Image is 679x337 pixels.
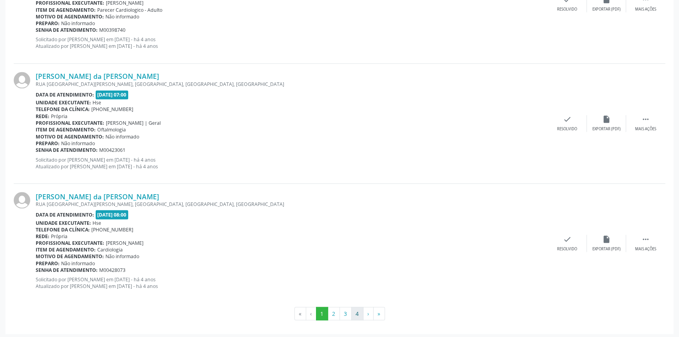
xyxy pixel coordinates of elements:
span: M00398740 [99,27,125,33]
button: Go to page 4 [351,307,363,320]
b: Preparo: [36,140,60,146]
b: Telefone da clínica: [36,106,90,113]
span: Parecer Cardiologico - Adulto [97,7,162,13]
div: RUA [GEOGRAPHIC_DATA][PERSON_NAME], [GEOGRAPHIC_DATA], [GEOGRAPHIC_DATA], [GEOGRAPHIC_DATA] [36,81,548,87]
span: [PHONE_NUMBER] [91,106,133,113]
div: Mais ações [635,7,656,12]
b: Senha de atendimento: [36,146,98,153]
b: Item de agendamento: [36,126,96,133]
span: Hse [93,99,101,106]
a: [PERSON_NAME] da [PERSON_NAME] [36,72,159,80]
a: [PERSON_NAME] da [PERSON_NAME] [36,192,159,200]
ul: Pagination [14,307,665,320]
span: Não informado [61,260,95,266]
span: [PHONE_NUMBER] [91,226,133,233]
b: Motivo de agendamento: [36,133,104,140]
div: Resolvido [557,246,577,251]
button: Go to last page [373,307,385,320]
span: Cardiologia [97,246,123,253]
button: Go to page 2 [328,307,340,320]
span: Hse [93,219,101,226]
img: img [14,192,30,208]
b: Motivo de agendamento: [36,13,104,20]
span: [DATE] 08:00 [96,210,129,219]
span: M00428073 [99,266,125,273]
b: Senha de atendimento: [36,27,98,33]
b: Unidade executante: [36,99,91,106]
span: M00423061 [99,146,125,153]
b: Rede: [36,113,49,120]
b: Rede: [36,233,49,239]
span: [PERSON_NAME] [106,239,143,246]
span: [DATE] 07:00 [96,90,129,99]
span: Oftalmologia [97,126,126,133]
div: Mais ações [635,126,656,132]
button: Go to next page [363,307,374,320]
span: Própria [51,113,67,120]
div: Exportar (PDF) [592,246,621,251]
b: Motivo de agendamento: [36,253,104,259]
i: check [563,235,572,243]
span: [PERSON_NAME] | Geral [106,120,161,126]
div: RUA [GEOGRAPHIC_DATA][PERSON_NAME], [GEOGRAPHIC_DATA], [GEOGRAPHIC_DATA], [GEOGRAPHIC_DATA] [36,200,548,207]
b: Profissional executante: [36,120,104,126]
div: Exportar (PDF) [592,7,621,12]
i:  [641,115,650,124]
b: Data de atendimento: [36,91,94,98]
p: Solicitado por [PERSON_NAME] em [DATE] - há 4 anos Atualizado por [PERSON_NAME] em [DATE] - há 4 ... [36,156,548,169]
button: Go to page 1 [316,307,328,320]
span: Própria [51,233,67,239]
i: check [563,115,572,124]
p: Solicitado por [PERSON_NAME] em [DATE] - há 4 anos Atualizado por [PERSON_NAME] em [DATE] - há 4 ... [36,36,548,49]
span: Não informado [61,20,95,27]
span: Não informado [61,140,95,146]
b: Item de agendamento: [36,246,96,253]
div: Exportar (PDF) [592,126,621,132]
p: Solicitado por [PERSON_NAME] em [DATE] - há 4 anos Atualizado por [PERSON_NAME] em [DATE] - há 4 ... [36,276,548,289]
b: Telefone da clínica: [36,226,90,233]
span: Não informado [105,253,139,259]
b: Item de agendamento: [36,7,96,13]
b: Senha de atendimento: [36,266,98,273]
div: Resolvido [557,126,577,132]
img: img [14,72,30,88]
span: Não informado [105,13,139,20]
i: insert_drive_file [602,115,611,124]
div: Mais ações [635,246,656,251]
b: Data de atendimento: [36,211,94,218]
b: Unidade executante: [36,219,91,226]
span: Não informado [105,133,139,140]
b: Preparo: [36,260,60,266]
b: Preparo: [36,20,60,27]
b: Profissional executante: [36,239,104,246]
i:  [641,235,650,243]
button: Go to page 3 [339,307,352,320]
div: Resolvido [557,7,577,12]
i: insert_drive_file [602,235,611,243]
